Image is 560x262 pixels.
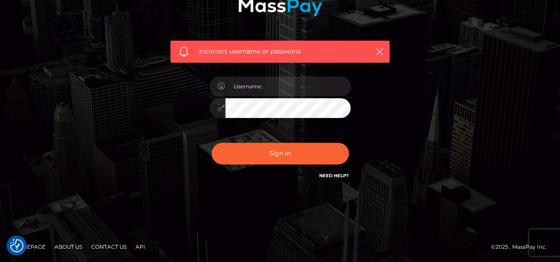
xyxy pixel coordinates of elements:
a: About Us [51,240,86,254]
a: Homepage [10,240,49,254]
div: © 2025 , MassPay Inc. [491,242,553,252]
img: Revisit consent button [10,239,23,252]
button: Sign in [212,143,349,164]
button: Consent Preferences [10,239,23,252]
a: Contact Us [88,240,130,254]
a: API [132,240,149,254]
span: Incorrect username or password. [199,47,361,56]
a: Need Help? [319,173,349,178]
input: Username... [225,76,351,96]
